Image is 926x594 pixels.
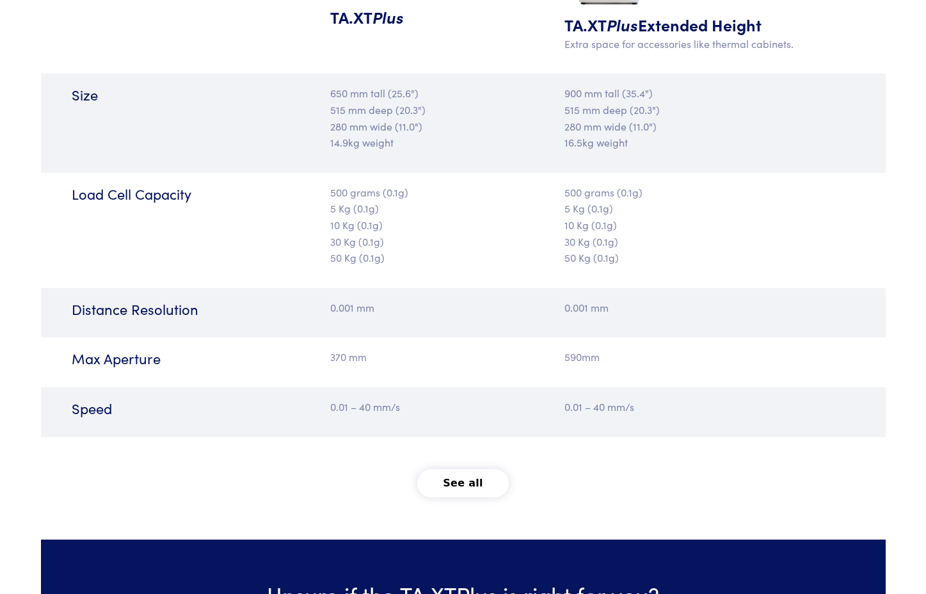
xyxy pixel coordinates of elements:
button: See all [417,469,509,497]
p: 500 grams (0.1g) 5 Kg (0.1g) 10 Kg (0.1g) 30 Kg (0.1g) 50 Kg (0.1g) [564,184,808,266]
h6: Size [72,85,315,105]
p: 0.01 – 40 mm/s [564,399,808,415]
p: Extra space for accessories like thermal cabinets. [564,36,808,52]
p: 0.001 mm [330,300,456,316]
p: 590mm [564,349,808,365]
p: 900 mm tall (35.4") 515 mm deep (20.3") 280 mm wide (11.0") 16.5kg weight [564,85,808,150]
p: 370 mm [330,349,456,365]
span: Plus [372,6,404,28]
h6: Max Aperture [72,349,315,369]
h6: Load Cell Capacity [72,184,315,204]
span: Plus [607,13,638,36]
p: 500 grams (0.1g) 5 Kg (0.1g) 10 Kg (0.1g) 30 Kg (0.1g) 50 Kg (0.1g) [330,184,456,266]
h5: TA.XT Extended Height [564,13,808,36]
p: 650 mm tall (25.6") 515 mm deep (20.3") 280 mm wide (11.0") 14.9kg weight [330,85,456,150]
p: 0.01 – 40 mm/s [330,399,456,415]
h5: TA.XT [330,6,456,28]
h6: Distance Resolution [72,300,315,319]
p: 0.001 mm [564,300,808,316]
h6: Speed [72,399,315,419]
